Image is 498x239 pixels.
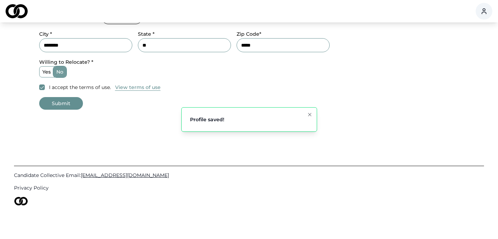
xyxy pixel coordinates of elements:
[49,84,111,91] label: I accept the terms of use.
[6,4,28,18] img: logo
[14,184,484,191] a: Privacy Policy
[40,67,54,77] label: yes
[138,31,155,37] label: State *
[190,116,224,123] div: Profile saved!
[237,31,261,37] label: Zip Code*
[115,83,161,91] a: View terms of use
[81,172,169,178] span: [EMAIL_ADDRESS][DOMAIN_NAME]
[14,197,28,205] img: logo
[115,84,161,91] button: View terms of use
[39,31,52,37] label: City *
[39,97,83,110] button: Submit
[39,59,93,65] label: Willing to Relocate? *
[54,67,66,77] label: no
[14,172,484,179] a: Candidate Collective Email:[EMAIL_ADDRESS][DOMAIN_NAME]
